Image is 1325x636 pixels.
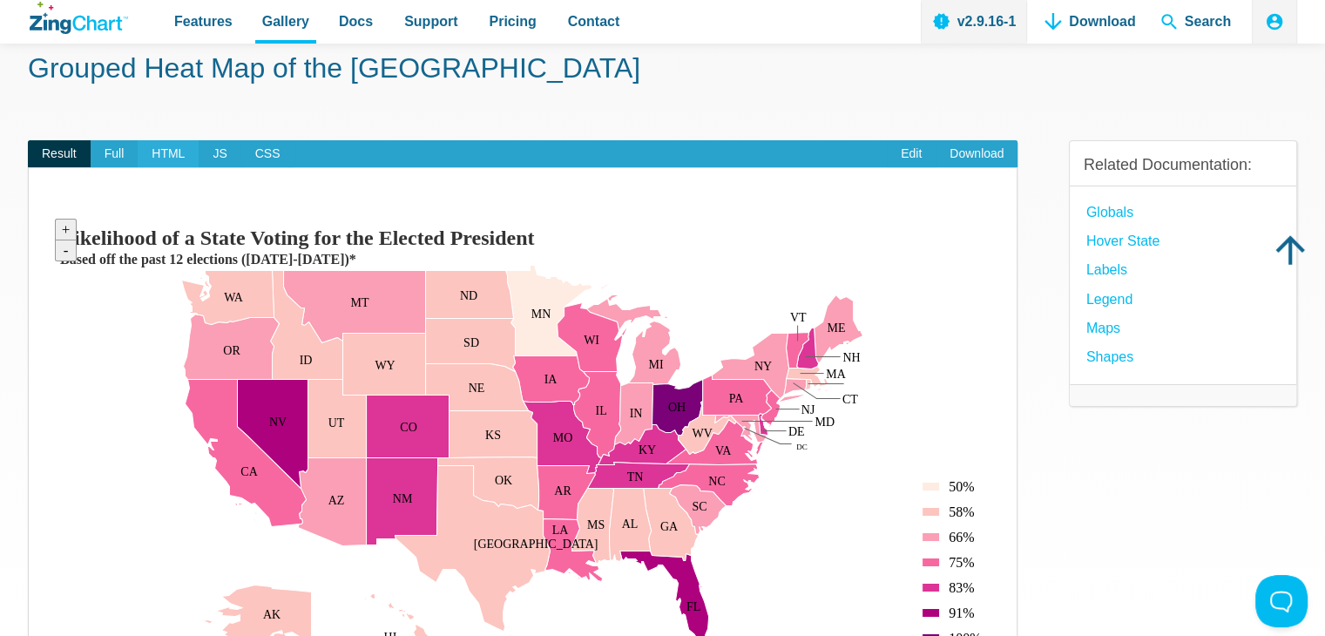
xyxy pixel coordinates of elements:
span: Docs [339,10,373,33]
iframe: Toggle Customer Support [1255,575,1308,627]
a: ZingChart Logo. Click to return to the homepage [30,2,128,34]
a: Labels [1086,258,1127,281]
span: Features [174,10,233,33]
span: Support [404,10,457,33]
span: HTML [138,140,199,168]
span: CSS [241,140,294,168]
span: Result [28,140,91,168]
a: globals [1086,200,1133,224]
span: Gallery [262,10,309,33]
span: Pricing [489,10,536,33]
a: Maps [1086,316,1120,340]
a: hover state [1086,229,1159,253]
a: Legend [1086,288,1132,311]
span: Contact [568,10,620,33]
a: Shapes [1086,345,1133,369]
span: JS [199,140,240,168]
h3: Related Documentation: [1084,155,1282,175]
a: Download [936,140,1017,168]
h1: Grouped Heat Map of the [GEOGRAPHIC_DATA] [28,51,1297,90]
a: Edit [887,140,936,168]
span: Full [91,140,139,168]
